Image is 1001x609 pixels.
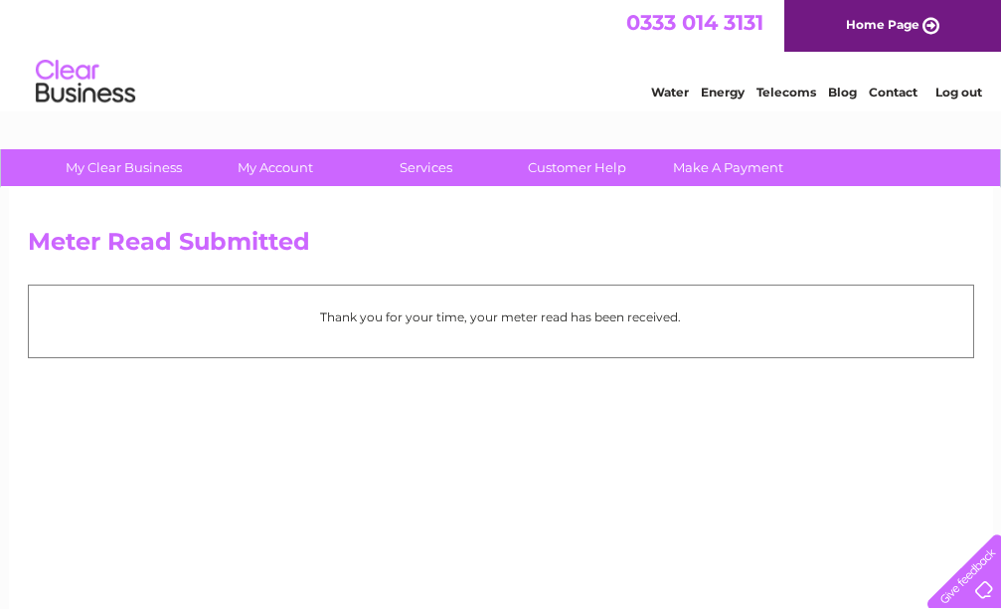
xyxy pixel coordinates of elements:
a: Make A Payment [646,149,810,186]
a: Contact [869,85,918,100]
h2: Meter Read Submitted [28,228,974,266]
a: 0333 014 3131 [626,10,763,35]
p: Thank you for your time, your meter read has been received. [39,307,963,326]
a: My Clear Business [42,149,206,186]
a: Blog [828,85,857,100]
a: My Account [193,149,357,186]
a: Energy [701,85,745,100]
a: Log out [935,85,982,100]
a: Telecoms [756,85,816,100]
a: Customer Help [495,149,659,186]
a: Services [344,149,508,186]
div: Clear Business is a trading name of Verastar Limited (registered in [GEOGRAPHIC_DATA] No. 3667643... [32,11,971,97]
img: logo.png [35,52,136,112]
a: Water [651,85,689,100]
